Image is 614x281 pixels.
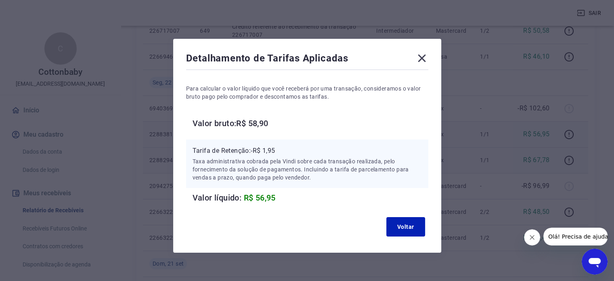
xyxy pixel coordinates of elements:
[524,229,540,245] iframe: Fechar mensagem
[186,85,428,101] p: Para calcular o valor líquido que você receberá por uma transação, consideramos o valor bruto pag...
[543,228,608,245] iframe: Mensagem da empresa
[244,193,276,203] span: R$ 56,95
[193,191,428,204] h6: Valor líquido:
[193,117,428,130] h6: Valor bruto: R$ 58,90
[193,146,422,156] p: Tarifa de Retenção: -R$ 1,95
[386,217,425,237] button: Voltar
[186,52,428,68] div: Detalhamento de Tarifas Aplicadas
[5,6,68,12] span: Olá! Precisa de ajuda?
[193,157,422,182] p: Taxa administrativa cobrada pela Vindi sobre cada transação realizada, pelo fornecimento da soluç...
[582,249,608,275] iframe: Botão para abrir a janela de mensagens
